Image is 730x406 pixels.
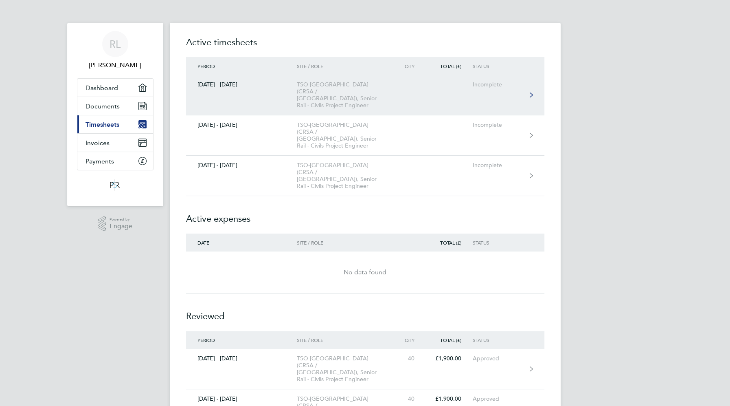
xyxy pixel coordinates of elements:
img: psrsolutions-logo-retina.png [107,179,122,192]
div: Status [472,63,522,69]
div: Incomplete [472,121,522,128]
a: Invoices [77,134,153,152]
div: Site / Role [297,337,390,343]
div: No data found [186,267,544,277]
div: TSO-[GEOGRAPHIC_DATA] (CRSA / [GEOGRAPHIC_DATA]), Senior Rail - Civils Project Engineer [297,355,390,383]
span: Engage [110,223,132,230]
div: Total (£) [426,337,472,343]
div: Date [186,240,297,245]
div: Total (£) [426,63,472,69]
span: Payments [85,157,114,165]
span: RL [110,39,121,49]
h2: Active expenses [186,196,544,234]
div: Status [472,240,522,245]
div: TSO-[GEOGRAPHIC_DATA] (CRSA / [GEOGRAPHIC_DATA]), Senior Rail - Civils Project Engineer [297,81,390,109]
div: Qty [390,63,426,69]
div: [DATE] - [DATE] [186,162,297,169]
span: Dashboard [85,84,118,92]
nav: Main navigation [67,23,163,206]
span: Period [197,63,215,69]
div: TSO-[GEOGRAPHIC_DATA] (CRSA / [GEOGRAPHIC_DATA]), Senior Rail - Civils Project Engineer [297,121,390,149]
div: Approved [472,355,522,362]
div: [DATE] - [DATE] [186,355,297,362]
div: [DATE] - [DATE] [186,395,297,402]
a: [DATE] - [DATE]TSO-[GEOGRAPHIC_DATA] (CRSA / [GEOGRAPHIC_DATA]), Senior Rail - Civils Project Eng... [186,75,544,115]
a: [DATE] - [DATE]TSO-[GEOGRAPHIC_DATA] (CRSA / [GEOGRAPHIC_DATA]), Senior Rail - Civils Project Eng... [186,156,544,196]
div: Total (£) [426,240,472,245]
div: Site / Role [297,63,390,69]
h2: Active timesheets [186,36,544,57]
a: Go to home page [77,179,153,192]
span: Invoices [85,139,110,147]
div: 40 [390,355,426,362]
span: Rhys Lewis [77,60,153,70]
a: RL[PERSON_NAME] [77,31,153,70]
span: Period [197,337,215,343]
div: [DATE] - [DATE] [186,121,297,128]
span: Powered by [110,216,132,223]
h2: Reviewed [186,293,544,331]
div: 40 [390,395,426,402]
span: Timesheets [85,121,119,128]
a: Payments [77,152,153,170]
div: Incomplete [472,162,522,169]
a: [DATE] - [DATE]TSO-[GEOGRAPHIC_DATA] (CRSA / [GEOGRAPHIC_DATA]), Senior Rail - Civils Project Eng... [186,115,544,156]
div: TSO-[GEOGRAPHIC_DATA] (CRSA / [GEOGRAPHIC_DATA]), Senior Rail - Civils Project Engineer [297,162,390,190]
a: [DATE] - [DATE]TSO-[GEOGRAPHIC_DATA] (CRSA / [GEOGRAPHIC_DATA]), Senior Rail - Civils Project Eng... [186,349,544,389]
div: Status [472,337,522,343]
div: Qty [390,337,426,343]
a: Documents [77,97,153,115]
div: Site / Role [297,240,390,245]
div: Approved [472,395,522,402]
div: Incomplete [472,81,522,88]
div: £1,900.00 [426,355,472,362]
a: Dashboard [77,79,153,97]
div: [DATE] - [DATE] [186,81,297,88]
a: Timesheets [77,115,153,133]
span: Documents [85,102,120,110]
a: Powered byEngage [98,216,132,232]
div: £1,900.00 [426,395,472,402]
